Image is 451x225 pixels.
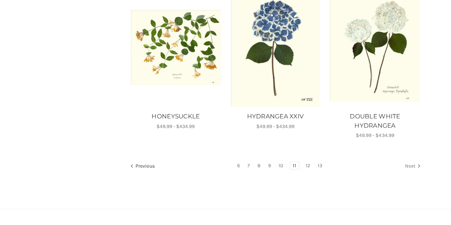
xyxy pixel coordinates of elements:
[235,162,242,169] a: Page 6 of 8
[130,162,157,171] a: Previous
[329,112,421,130] a: DOUBLE WHITE HYDRANGEA, Price range from $49.99 to $434.99
[276,162,286,169] a: Page 10 of 8
[130,161,421,171] nav: pagination
[403,162,421,171] a: Next
[245,162,252,169] a: Page 7 of 8
[303,162,313,169] a: Page 12 of 8
[229,112,321,121] a: HYDRANGEA XXIV, Price range from $49.99 to $434.99
[315,162,325,169] a: Page 13 of 8
[266,162,273,169] a: Page 9 of 8
[256,123,294,129] span: $49.99 - $434.99
[290,162,299,169] a: Page 11 of 8
[130,112,222,121] a: HONEYSUCKLE, Price range from $49.99 to $434.99
[356,132,394,138] span: $49.99 - $434.99
[157,123,195,129] span: $49.99 - $434.99
[255,162,263,169] a: Page 8 of 8
[131,10,221,85] img: Unframed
